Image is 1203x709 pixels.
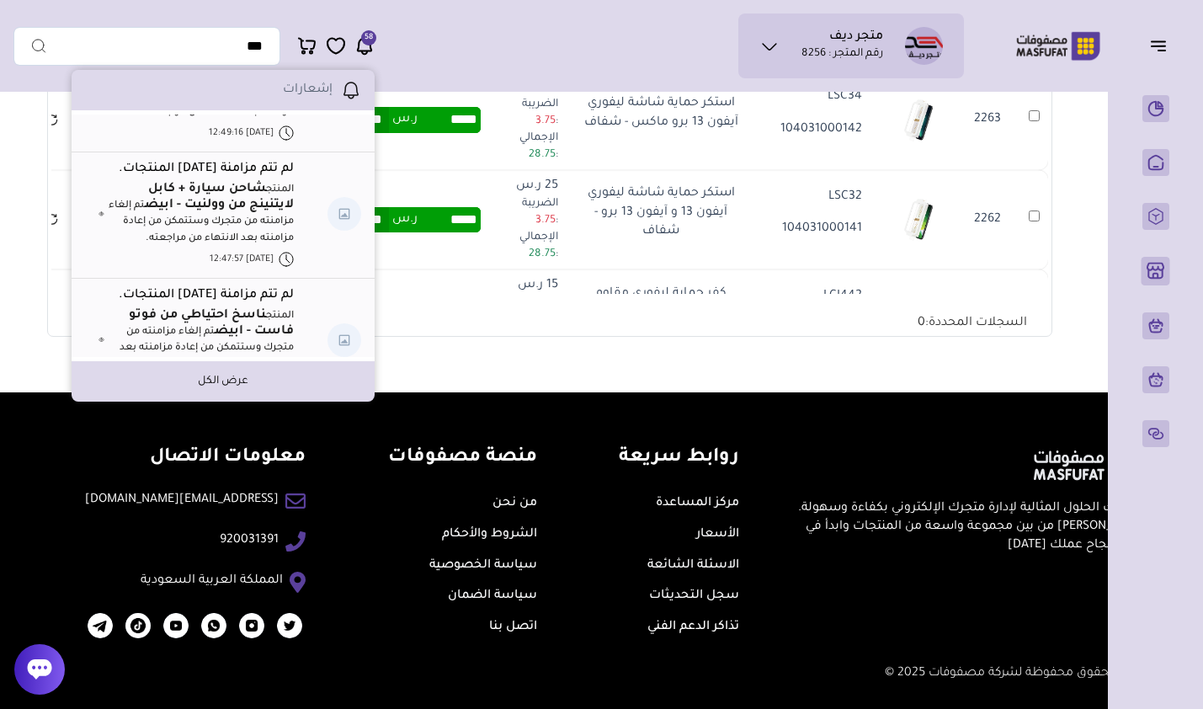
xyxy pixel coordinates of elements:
[283,81,333,99] p: إشعارات
[365,30,373,45] span: 58
[327,197,361,231] img: image-place-holder.png
[489,621,537,634] a: اتصل بنا
[656,497,739,510] a: مركز المساعدة
[790,499,1149,556] p: نقدم لك الحلول المثالية لإدارة متجرك الإلكتروني بكفاءة وسهولة. [PERSON_NAME] من بين مجموعة واسعة ...
[575,94,747,132] p: استكر حماية شاشة ليفوري آيفون 13 برو ماكس - شفاف
[448,589,537,603] a: سياسة الضمان
[119,159,294,179] a: لم تتم مزامنة [DATE] المنتجات.
[954,170,1020,269] td: 2262
[954,269,1020,369] td: 2260
[498,276,558,295] p: 15 ر.س
[327,323,361,357] img: image-place-holder.png
[529,149,556,161] span: 28.75
[220,531,279,550] a: 920031391
[277,613,302,638] img: 2023-07-25-64c0220d47a7b.png
[696,528,739,541] a: الأسعار
[129,309,294,339] strong: ناسخ احتياطي من فوتو فاست - ابيض
[764,220,862,238] p: 104031000141
[498,229,558,263] p: الإجمالي :
[163,613,189,638] img: 2023-07-25-64c02204370b4.png
[125,613,151,638] img: 2025-03-25-67e2a7c3cad15.png
[85,446,306,471] h4: معلومات الاتصال
[498,177,558,195] p: 25 ر.س
[354,35,375,56] a: 58
[764,88,862,106] p: LSC34
[198,374,248,389] a: عرض الكل
[442,528,537,541] a: الشروط والأحكام
[88,613,113,638] img: 2023-12-25-6589b5437449c.png
[918,317,925,330] span: 0
[649,589,739,603] a: سجل التحديثات
[210,249,274,269] p: [DATE] 12:47:57
[764,287,862,306] p: LCI442
[145,183,294,212] strong: شاحن سيارة + كابل لايتنينج من وولنيت - ابيض
[429,559,537,573] a: سياسة الخصوصية
[1004,29,1112,62] img: Logo
[892,292,945,346] img: 2024-05-15-6644d00fc853f.png
[108,182,294,247] p: المنتج تم إلغاء مزامنته من متجرك وستتمكن من إعادة مزامنته بعد الانتهاء من مراجعته.
[897,304,1048,333] div: السجلات المحددة:
[85,491,279,509] a: [EMAIL_ADDRESS][DOMAIN_NAME]
[239,613,264,638] img: 2023-07-25-64c0221ed0464.png
[575,184,747,241] p: استكر حماية شاشة ليفوري آيفون 13 و آيفون 13 برو - شفاف
[764,120,862,139] p: 104031000142
[619,446,739,471] h4: روابط سريعة
[529,248,556,260] span: 28.75
[535,115,556,127] span: 3.75
[954,70,1020,169] td: 2263
[575,285,747,341] p: كفر حماية ليفوري مقاوم للصدام والخدش آيفون 14 برو ماكس - شفاف
[492,497,537,510] a: من نحن
[535,215,556,227] span: 3.75
[905,27,943,65] img: عبدالرحمن اليزيدي
[892,93,945,147] img: 2024-05-16-6645fec7be768.png
[829,29,883,46] h1: متجر ديف
[801,46,883,63] p: رقم المتجر : 8256
[141,572,283,590] a: المملكة العربية السعودية
[892,193,945,247] img: 2024-05-15-6644cca0e9dc7.png
[498,130,558,163] p: الإجمالي :
[388,446,537,471] h4: منصة مصفوفات
[647,621,739,634] a: تذاكر الدعم الفني
[764,188,862,206] p: LSC32
[209,123,274,143] p: [DATE] 12:49:16
[392,207,418,232] span: ر.س
[498,96,558,130] p: الضريبة :
[108,308,294,373] p: المنتج تم إلغاء مزامنته من متجرك وستتمكن من إعادة مزامنته بعد الانتهاء من مراجعته.
[647,559,739,573] a: الاسئلة الشائعة
[54,666,1149,682] h6: جميع الحقوق محفوظة لشركة مصفوفات 2025 ©
[498,195,558,229] p: الضريبة :
[201,613,226,638] img: 2023-07-25-64c022301425f.png
[119,285,294,306] a: لم تتم مزامنة [DATE] المنتجات.
[392,107,418,132] span: ر.س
